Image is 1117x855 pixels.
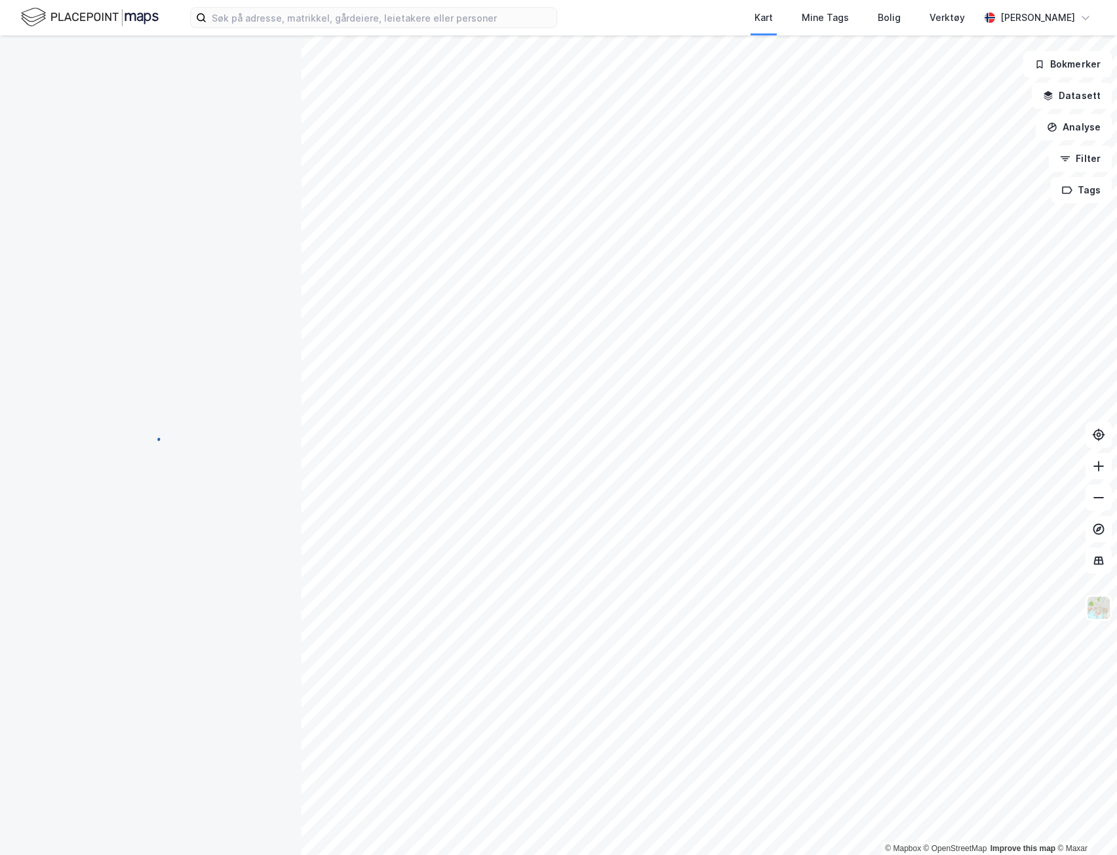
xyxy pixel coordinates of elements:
[930,10,965,26] div: Verktøy
[754,10,773,26] div: Kart
[1049,146,1112,172] button: Filter
[1023,51,1112,77] button: Bokmerker
[1051,792,1117,855] div: Kontrollprogram for chat
[1036,114,1112,140] button: Analyse
[21,6,159,29] img: logo.f888ab2527a4732fd821a326f86c7f29.svg
[885,844,921,853] a: Mapbox
[206,8,557,28] input: Søk på adresse, matrikkel, gårdeiere, leietakere eller personer
[1032,83,1112,109] button: Datasett
[802,10,849,26] div: Mine Tags
[1051,177,1112,203] button: Tags
[924,844,987,853] a: OpenStreetMap
[140,427,161,448] img: spinner.a6d8c91a73a9ac5275cf975e30b51cfb.svg
[878,10,901,26] div: Bolig
[1000,10,1075,26] div: [PERSON_NAME]
[1086,595,1111,620] img: Z
[1051,792,1117,855] iframe: Chat Widget
[990,844,1055,853] a: Improve this map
